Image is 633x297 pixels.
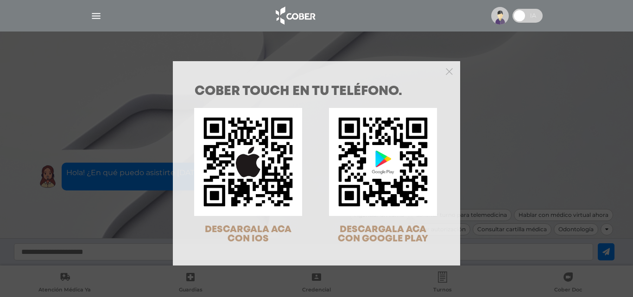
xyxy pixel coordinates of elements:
[338,225,428,243] span: DESCARGALA ACA CON GOOGLE PLAY
[446,67,453,75] button: Close
[195,85,438,98] h1: COBER TOUCH en tu teléfono.
[194,108,302,216] img: qr-code
[205,225,291,243] span: DESCARGALA ACA CON IOS
[329,108,437,216] img: qr-code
